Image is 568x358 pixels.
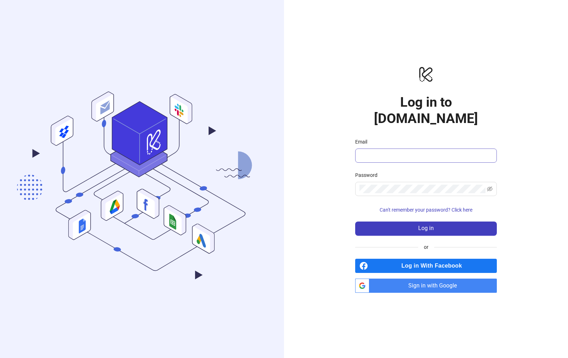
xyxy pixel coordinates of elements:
[372,279,497,293] span: Sign in with Google
[418,225,434,231] span: Log in
[359,185,485,193] input: Password
[487,186,493,192] span: eye-invisible
[355,94,497,127] h1: Log in to [DOMAIN_NAME]
[355,222,497,236] button: Log in
[418,243,434,251] span: or
[359,151,491,160] input: Email
[355,138,372,146] label: Email
[380,207,472,213] span: Can't remember your password? Click here
[371,259,497,273] span: Log in With Facebook
[355,207,497,213] a: Can't remember your password? Click here
[355,171,382,179] label: Password
[355,279,497,293] a: Sign in with Google
[355,259,497,273] a: Log in With Facebook
[355,205,497,216] button: Can't remember your password? Click here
